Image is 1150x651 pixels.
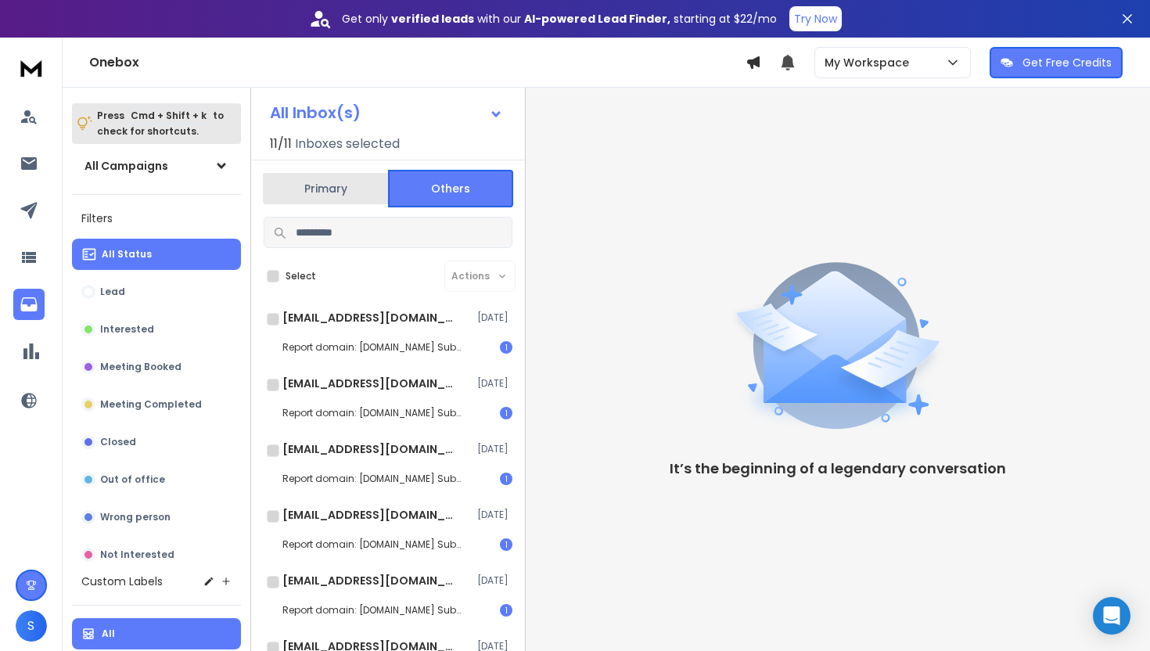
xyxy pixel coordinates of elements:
[81,574,163,589] h3: Custom Labels
[500,473,512,485] div: 1
[477,509,512,521] p: [DATE]
[72,276,241,308] button: Lead
[100,548,174,561] p: Not Interested
[102,628,115,640] p: All
[282,310,455,325] h1: [EMAIL_ADDRESS][DOMAIN_NAME]
[282,441,455,457] h1: [EMAIL_ADDRESS][DOMAIN_NAME]
[16,53,47,82] img: logo
[282,407,470,419] p: Report domain: [DOMAIN_NAME] Submitter: [DOMAIN_NAME]
[16,610,47,642] button: S
[257,97,516,128] button: All Inbox(s)
[500,538,512,551] div: 1
[477,311,512,324] p: [DATE]
[282,604,470,617] p: Report domain: [DOMAIN_NAME] Submitter: [DOMAIN_NAME]
[1022,55,1112,70] p: Get Free Credits
[72,618,241,649] button: All
[72,502,241,533] button: Wrong person
[270,135,292,153] span: 11 / 11
[794,11,837,27] p: Try Now
[342,11,777,27] p: Get only with our starting at $22/mo
[789,6,842,31] button: Try Now
[72,539,241,570] button: Not Interested
[72,426,241,458] button: Closed
[72,207,241,229] h3: Filters
[128,106,209,124] span: Cmd + Shift + k
[282,573,455,588] h1: [EMAIL_ADDRESS][DOMAIN_NAME]
[524,11,670,27] strong: AI-powered Lead Finder,
[270,105,361,120] h1: All Inbox(s)
[100,286,125,298] p: Lead
[670,458,1006,480] p: It’s the beginning of a legendary conversation
[1093,597,1130,635] div: Open Intercom Messenger
[102,248,152,261] p: All Status
[500,407,512,419] div: 1
[97,108,224,139] p: Press to check for shortcuts.
[89,53,746,72] h1: Onebox
[263,171,388,206] button: Primary
[477,574,512,587] p: [DATE]
[282,341,470,354] p: Report domain: [DOMAIN_NAME] Submitter: [DOMAIN_NAME]
[72,239,241,270] button: All Status
[388,170,513,207] button: Others
[825,55,915,70] p: My Workspace
[990,47,1123,78] button: Get Free Credits
[477,377,512,390] p: [DATE]
[72,464,241,495] button: Out of office
[72,150,241,182] button: All Campaigns
[282,538,470,551] p: Report domain: [DOMAIN_NAME] Submitter: [DOMAIN_NAME]
[100,361,181,373] p: Meeting Booked
[84,158,168,174] h1: All Campaigns
[477,443,512,455] p: [DATE]
[72,351,241,383] button: Meeting Booked
[72,314,241,345] button: Interested
[500,341,512,354] div: 1
[100,473,165,486] p: Out of office
[282,507,455,523] h1: [EMAIL_ADDRESS][DOMAIN_NAME]
[500,604,512,617] div: 1
[100,436,136,448] p: Closed
[72,389,241,420] button: Meeting Completed
[100,511,171,523] p: Wrong person
[391,11,474,27] strong: verified leads
[100,323,154,336] p: Interested
[295,135,400,153] h3: Inboxes selected
[286,270,316,282] label: Select
[282,473,470,485] p: Report domain: [DOMAIN_NAME] Submitter: [DOMAIN_NAME]
[282,376,455,391] h1: [EMAIL_ADDRESS][DOMAIN_NAME]
[100,398,202,411] p: Meeting Completed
